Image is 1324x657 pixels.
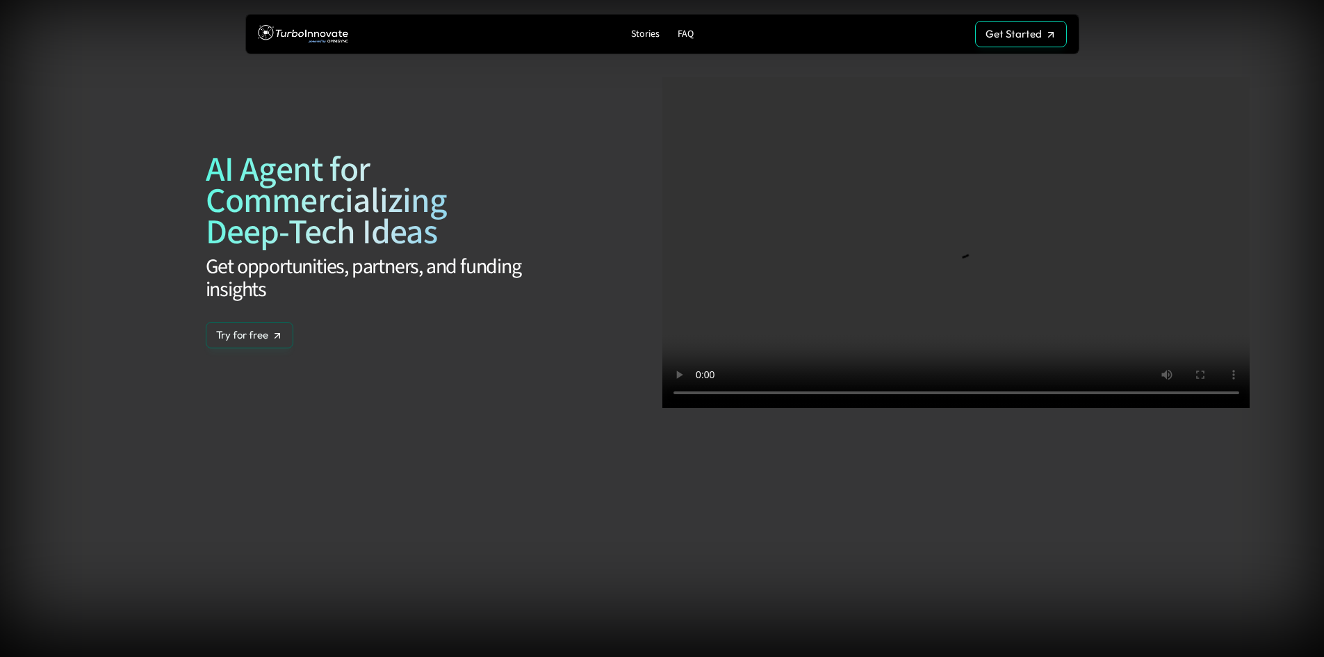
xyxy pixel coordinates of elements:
a: Get Started [975,21,1067,47]
a: FAQ [672,25,699,44]
p: Stories [631,29,660,40]
p: Get Started [986,28,1042,40]
p: FAQ [678,29,694,40]
img: TurboInnovate Logo [258,22,348,47]
a: Stories [626,25,665,44]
